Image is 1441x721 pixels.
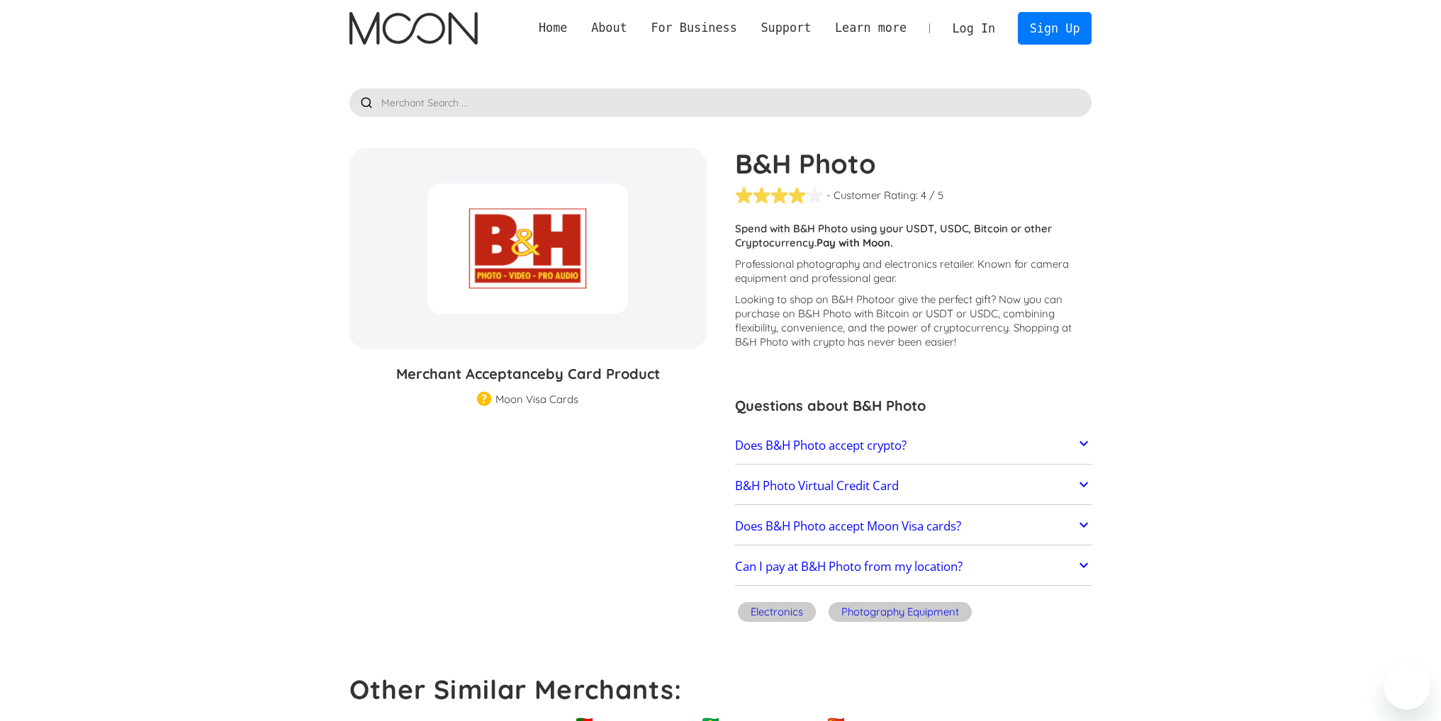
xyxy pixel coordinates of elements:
[761,19,811,37] div: Support
[735,552,1092,582] a: Can I pay at B&H Photo from my location?
[527,19,579,37] a: Home
[579,19,639,37] div: About
[735,395,1092,416] h3: Questions about B&H Photo
[735,560,963,574] h2: Can I pay at B&H Photo from my location?
[841,605,959,619] div: Photography Equipment
[349,12,478,45] img: Moon Logo
[349,363,707,385] h3: Merchant Acceptance
[929,188,943,203] div: / 5
[735,222,1092,250] p: Spend with B&H Photo using your USDT, USDC, Bitcoin or other Cryptocurrency.
[591,19,627,37] div: About
[751,605,803,619] div: Electronics
[639,19,749,37] div: For Business
[735,511,1092,541] a: Does B&H Photo accept Moon Visa cards?
[885,293,991,306] span: or give the perfect gift
[817,236,893,249] strong: Pay with Moon.
[349,12,478,45] a: home
[826,600,975,628] a: Photography Equipment
[735,479,899,493] h2: B&H Photo Virtual Credit Card
[823,19,919,37] div: Learn more
[349,673,683,705] strong: Other Similar Merchants:
[735,471,1092,501] a: B&H Photo Virtual Credit Card
[735,293,1092,349] p: Looking to shop on B&H Photo ? Now you can purchase on B&H Photo with Bitcoin or USDT or USDC, co...
[735,148,1092,179] h1: B&H Photo
[826,188,918,203] div: - Customer Rating:
[735,257,1092,285] p: Professional photography and electronics retailer. Known for camera equipment and professional gear.
[1384,664,1430,710] iframe: Button to launch messaging window
[735,519,961,533] h2: Does B&H Photo accept Moon Visa cards?
[651,19,736,37] div: For Business
[349,89,1092,117] input: Merchant Search ...
[921,188,926,203] div: 4
[495,392,578,407] div: Moon Visa Cards
[1018,12,1092,44] a: Sign Up
[835,19,907,37] div: Learn more
[546,365,660,382] span: by Card Product
[735,438,907,453] h2: Does B&H Photo accept crypto?
[735,600,819,628] a: Electronics
[749,19,823,37] div: Support
[941,13,1007,44] a: Log In
[735,431,1092,460] a: Does B&H Photo accept crypto?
